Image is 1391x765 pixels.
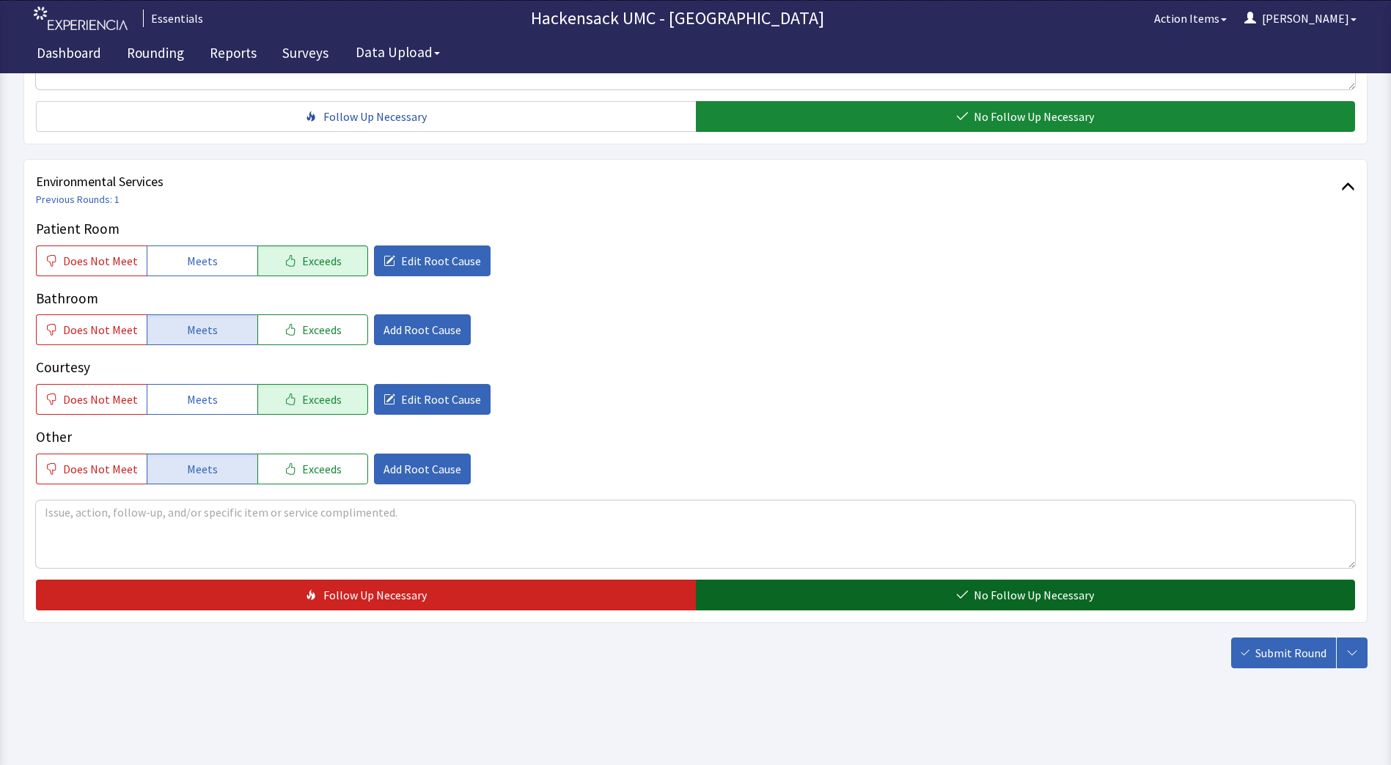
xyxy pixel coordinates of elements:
span: Exceeds [302,460,342,478]
span: No Follow Up Necessary [974,586,1094,604]
span: Exceeds [302,391,342,408]
div: Essentials [143,10,203,27]
p: Bathroom [36,288,1355,309]
button: Follow Up Necessary [36,580,696,610]
button: Exceeds [257,314,368,345]
span: Does Not Meet [63,252,138,270]
a: Surveys [271,37,340,73]
img: experiencia_logo.png [34,7,128,31]
button: Exceeds [257,245,368,276]
p: Patient Room [36,218,1355,240]
button: No Follow Up Necessary [696,580,1356,610]
span: Meets [187,252,218,270]
button: Edit Root Cause [374,384,491,415]
button: Follow Up Necessary [36,101,696,132]
span: Meets [187,391,218,408]
span: Follow Up Necessary [323,108,427,125]
span: Does Not Meet [63,460,138,478]
button: Does Not Meet [36,454,147,484]
button: Exceeds [257,454,368,484]
button: Exceeds [257,384,368,415]
button: Edit Root Cause [374,245,491,276]
a: Dashboard [26,37,112,73]
button: Submit Round [1231,637,1336,668]
button: Data Upload [347,39,449,66]
span: Add Root Cause [383,460,461,478]
button: Add Root Cause [374,454,471,484]
p: Hackensack UMC - [GEOGRAPHIC_DATA] [209,7,1145,30]
button: Meets [147,245,257,276]
a: Reports [199,37,268,73]
button: No Follow Up Necessary [696,101,1356,132]
button: Meets [147,384,257,415]
a: Rounding [116,37,195,73]
button: Meets [147,314,257,345]
button: [PERSON_NAME] [1236,4,1365,33]
button: Does Not Meet [36,245,147,276]
button: Action Items [1145,4,1236,33]
span: Does Not Meet [63,391,138,408]
span: Submit Round [1255,644,1326,662]
span: Edit Root Cause [401,252,481,270]
p: Courtesy [36,357,1355,378]
span: Edit Root Cause [401,391,481,408]
span: Follow Up Necessary [323,586,427,604]
button: Does Not Meet [36,384,147,415]
span: Meets [187,321,218,339]
span: Meets [187,460,218,478]
span: Exceeds [302,252,342,270]
span: Environmental Services [36,171,1341,192]
p: Other [36,426,1355,448]
span: Add Root Cause [383,321,461,339]
span: Exceeds [302,321,342,339]
button: Does Not Meet [36,314,147,345]
span: No Follow Up Necessary [974,108,1094,125]
button: Add Root Cause [374,314,471,345]
span: Does Not Meet [63,321,138,339]
button: Meets [147,454,257,484]
a: Previous Rounds: 1 [36,193,120,206]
